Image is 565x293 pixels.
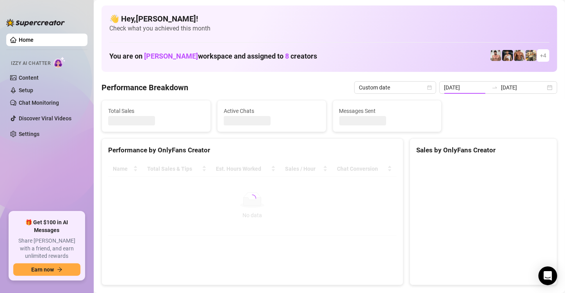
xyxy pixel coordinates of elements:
[6,19,65,27] img: logo-BBDzfeDw.svg
[13,219,80,234] span: 🎁 Get $100 in AI Messages
[102,82,188,93] h4: Performance Breakdown
[339,107,435,115] span: Messages Sent
[502,50,513,61] img: Chris
[19,87,33,93] a: Setup
[19,100,59,106] a: Chat Monitoring
[19,37,34,43] a: Home
[501,83,545,92] input: End date
[13,237,80,260] span: Share [PERSON_NAME] with a friend, and earn unlimited rewards
[53,57,66,68] img: AI Chatter
[492,84,498,91] span: swap-right
[19,115,71,121] a: Discover Viral Videos
[57,267,62,272] span: arrow-right
[285,52,289,60] span: 8
[19,131,39,137] a: Settings
[444,83,488,92] input: Start date
[108,145,397,155] div: Performance by OnlyFans Creator
[359,82,431,93] span: Custom date
[109,24,549,33] span: Check what you achieved this month
[248,194,257,203] span: loading
[108,107,204,115] span: Total Sales
[427,85,432,90] span: calendar
[31,266,54,273] span: Earn now
[514,50,525,61] img: David
[13,263,80,276] button: Earn nowarrow-right
[144,52,198,60] span: [PERSON_NAME]
[416,145,551,155] div: Sales by OnlyFans Creator
[538,266,557,285] div: Open Intercom Messenger
[540,51,546,60] span: + 4
[109,13,549,24] h4: 👋 Hey, [PERSON_NAME] !
[109,52,317,61] h1: You are on workspace and assigned to creators
[19,75,39,81] a: Content
[11,60,50,67] span: Izzy AI Chatter
[490,50,501,61] img: Beau
[224,107,320,115] span: Active Chats
[492,84,498,91] span: to
[526,50,536,61] img: Mr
